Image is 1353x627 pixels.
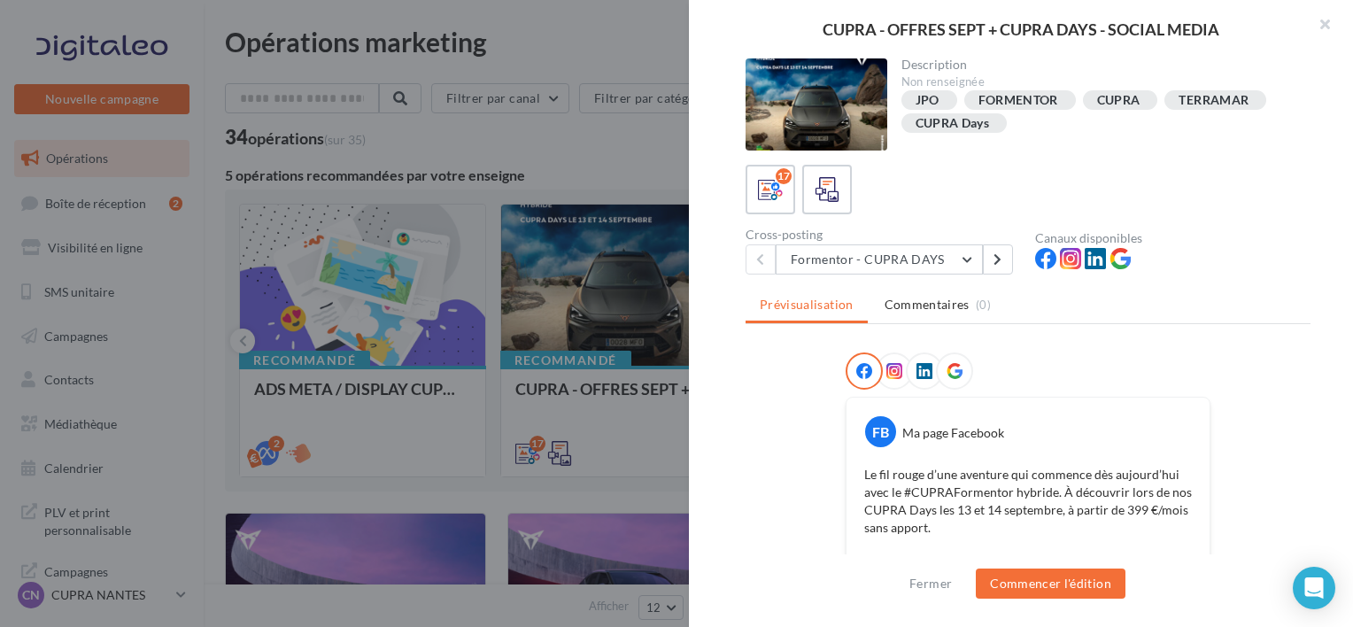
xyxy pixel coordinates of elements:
button: Fermer [902,573,959,594]
button: Formentor - CUPRA DAYS [776,244,983,275]
p: Le fil rouge d’une aventure qui commence dès aujourd’hui avec le #CUPRAFormentor hybride. À décou... [864,466,1192,537]
div: Non renseignée [901,74,1297,90]
div: FB [865,416,896,447]
span: (0) [976,298,991,312]
div: FORMENTOR [978,94,1058,107]
div: CUPRA Days [916,117,990,130]
button: Commencer l'édition [976,569,1125,599]
div: TERRAMAR [1179,94,1249,107]
div: Description [901,58,1297,71]
div: 17 [776,168,792,184]
div: CUPRA [1097,94,1140,107]
span: Commentaires [885,296,970,313]
div: Open Intercom Messenger [1293,567,1335,609]
div: CUPRA - OFFRES SEPT + CUPRA DAYS - SOCIAL MEDIA [717,21,1325,37]
div: Ma page Facebook [902,424,1004,442]
div: Canaux disponibles [1035,232,1310,244]
div: JPO [916,94,939,107]
div: Cross-posting [746,228,1021,241]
